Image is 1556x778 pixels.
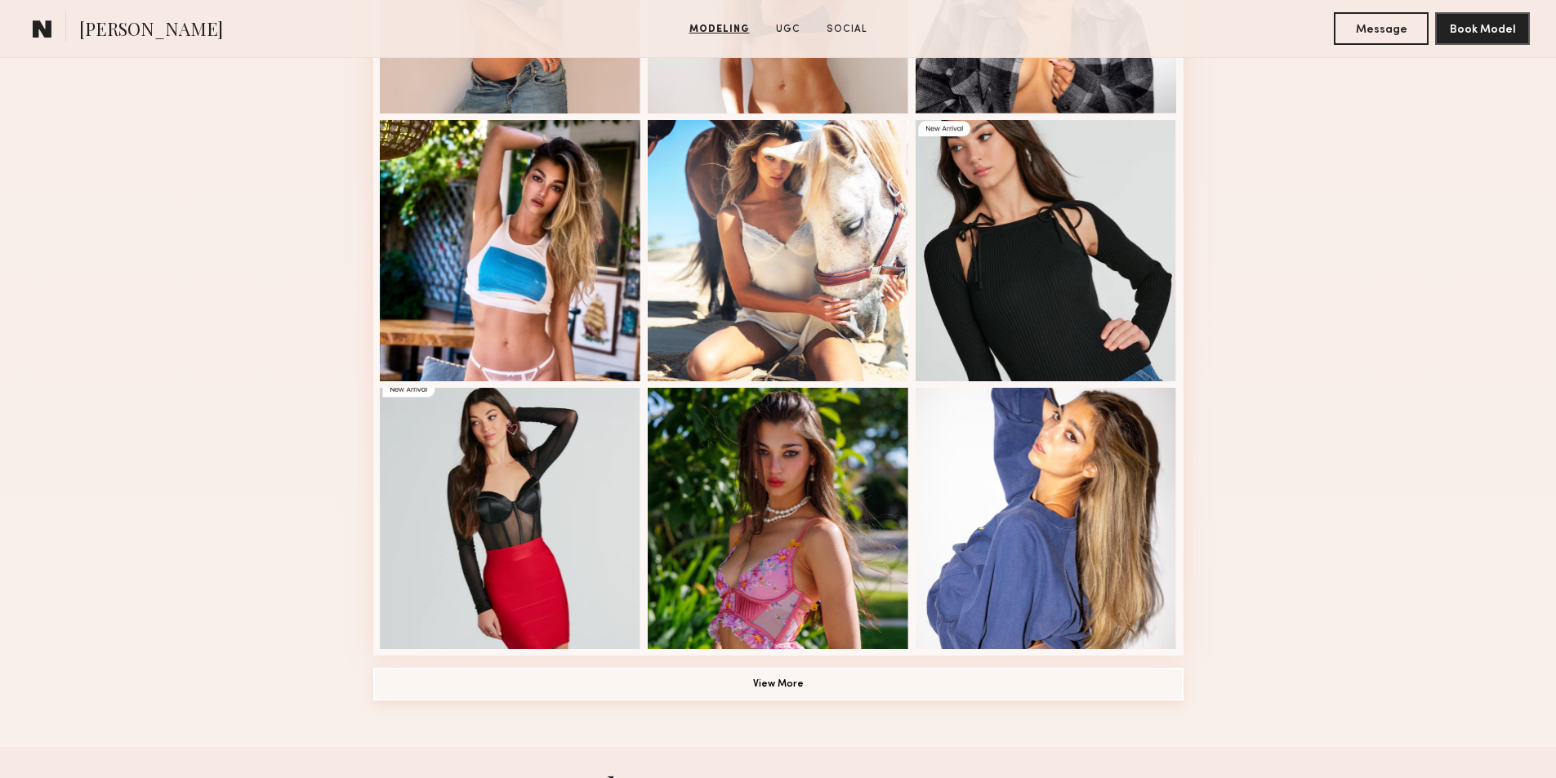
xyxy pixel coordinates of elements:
button: View More [373,668,1184,700]
a: Social [820,22,874,37]
a: UGC [769,22,807,37]
a: Book Model [1435,21,1530,35]
button: Book Model [1435,12,1530,45]
span: [PERSON_NAME] [79,16,223,45]
a: Modeling [683,22,756,37]
button: Message [1334,12,1429,45]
